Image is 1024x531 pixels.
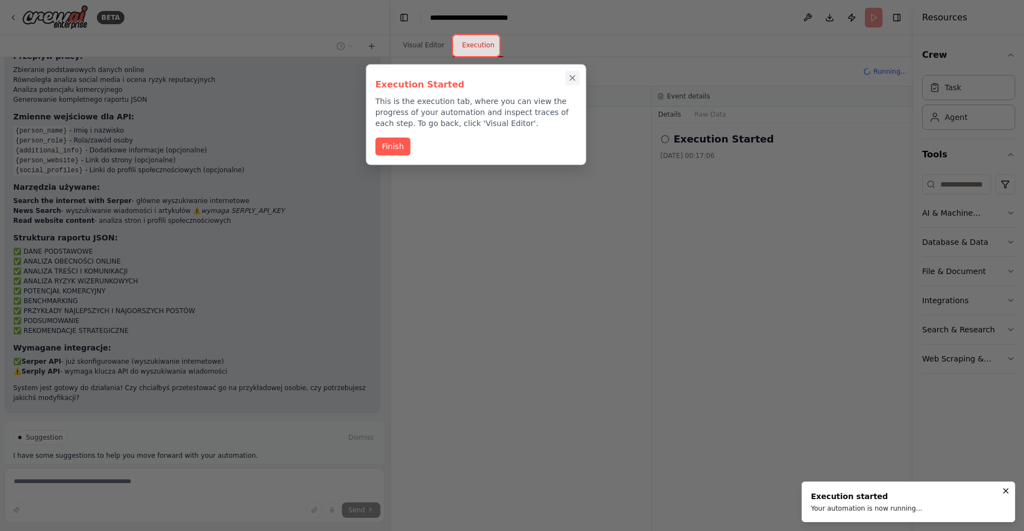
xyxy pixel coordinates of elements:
[565,70,579,85] button: Close walkthrough
[811,491,922,502] div: Execution started
[375,96,577,129] p: This is the execution tab, where you can view the progress of your automation and inspect traces ...
[375,78,577,91] h3: Execution Started
[396,10,412,25] button: Hide left sidebar
[375,138,411,156] button: Finish
[811,504,922,513] div: Your automation is now running...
